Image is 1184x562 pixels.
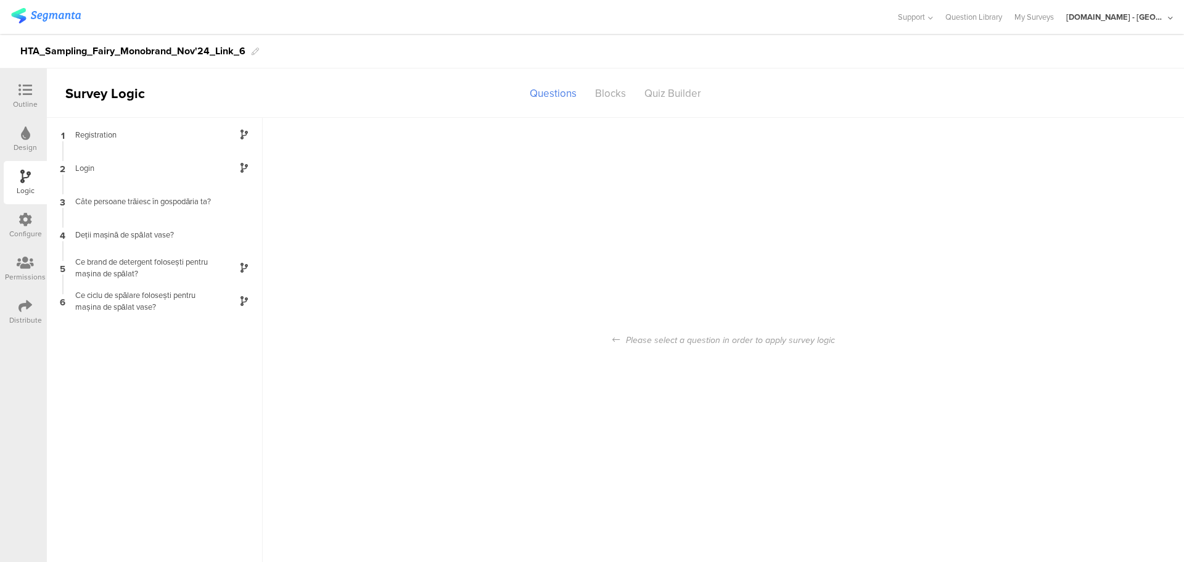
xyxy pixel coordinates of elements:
div: Outline [13,99,38,110]
div: Ce ciclu de spălare folosești pentru mașina de spălat vase? [68,289,222,313]
span: 1 [61,128,65,141]
div: Permissions [5,271,46,283]
div: Design [14,142,37,153]
div: Configure [9,228,42,239]
div: [DOMAIN_NAME] - [GEOGRAPHIC_DATA] [1066,11,1165,23]
div: Registration [68,129,222,141]
span: 5 [60,261,65,275]
div: Questions [520,83,586,104]
div: Quiz Builder [635,83,710,104]
span: 6 [60,294,65,308]
span: Support [898,11,925,23]
div: Login [68,162,222,174]
span: 3 [60,194,65,208]
div: Please select a question in order to apply survey logic [263,118,1184,562]
span: 2 [60,161,65,175]
div: Blocks [586,83,635,104]
div: Ce brand de detergent folosești pentru mașina de spălat? [68,256,222,279]
div: Distribute [9,315,42,326]
span: 4 [60,228,65,241]
div: HTA_Sampling_Fairy_Monobrand_Nov'24_Link_6 [20,41,245,61]
div: Deții mașină de spălat vase? [68,229,222,241]
div: Câte persoane trăiesc în gospodăria ta? [68,196,222,207]
div: Survey Logic [47,83,189,104]
div: Logic [17,185,35,196]
img: segmanta logo [11,8,81,23]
